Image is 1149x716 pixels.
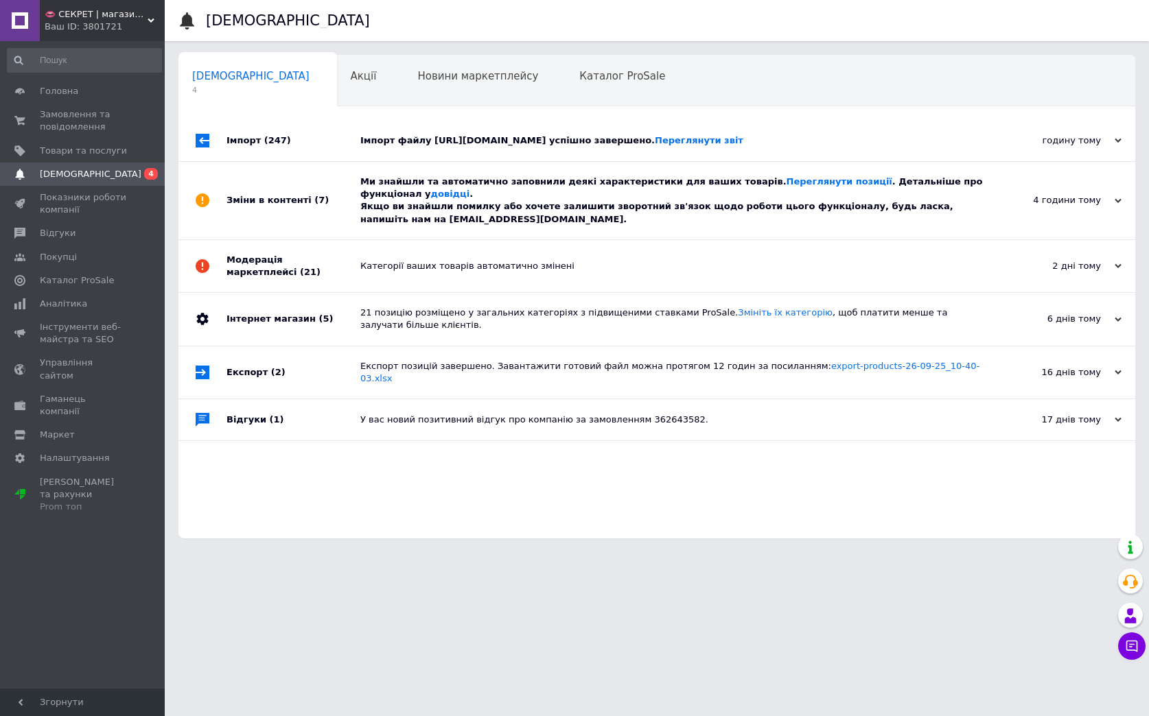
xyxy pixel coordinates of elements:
div: 2 дні тому [984,260,1122,272]
span: 4 [144,168,158,180]
div: 4 години тому [984,194,1122,206]
div: 16 днів тому [984,366,1122,379]
div: 6 днів тому [984,313,1122,325]
span: Аналітика [40,298,87,310]
a: Переглянути позиції [787,176,892,187]
span: Каталог ProSale [579,70,665,82]
div: Інтернет магазин [227,293,360,345]
h1: [DEMOGRAPHIC_DATA] [206,12,370,29]
span: [DEMOGRAPHIC_DATA] [192,70,310,82]
span: Гаманець компанії [40,393,127,418]
div: У вас новий позитивний відгук про компанію за замовленням 362643582. [360,414,984,426]
span: 👄 СЕКРЕТ | магазин інтимних товарів 🍓 [45,8,148,21]
div: 21 позицію розміщено у загальних категоріях з підвищеними ставками ProSale. , щоб платити менше т... [360,307,984,331]
span: Покупці [40,251,77,263]
span: [DEMOGRAPHIC_DATA] [40,168,141,180]
div: Ваш ID: 3801721 [45,21,165,33]
a: export-products-26-09-25_10-40-03.xlsx [360,361,979,383]
span: Головна [40,85,78,97]
div: Ми знайшли та автоматично заповнили деякі характеристики для ваших товарів. . Детальніше про функ... [360,176,984,226]
span: (2) [271,367,286,377]
div: Зміни в контенті [227,162,360,239]
span: (1) [270,414,284,425]
span: (247) [264,135,291,145]
div: Експорт [227,346,360,398]
span: Маркет [40,429,75,441]
a: довідці [430,189,469,199]
div: 17 днів тому [984,414,1122,426]
span: Управління сайтом [40,357,127,381]
a: Змініть їх категорію [738,307,833,318]
a: Переглянути звіт [655,135,743,145]
span: Каталог ProSale [40,274,114,287]
span: (5) [318,313,333,324]
span: (21) [300,267,321,277]
div: Відгуки [227,399,360,440]
div: Імпорт [227,120,360,161]
span: Замовлення та повідомлення [40,108,127,133]
span: Товари та послуги [40,145,127,157]
span: Новини маркетплейсу [417,70,538,82]
div: Категорії ваших товарів автоматично змінені [360,260,984,272]
span: Показники роботи компанії [40,191,127,216]
span: (7) [314,195,329,205]
div: годину тому [984,134,1122,147]
span: Відгуки [40,227,76,239]
span: Акції [351,70,377,82]
div: Prom топ [40,501,127,513]
span: 4 [192,85,310,95]
div: Модерація маркетплейсі [227,240,360,292]
span: [PERSON_NAME] та рахунки [40,476,127,514]
span: Налаштування [40,452,110,464]
span: Інструменти веб-майстра та SEO [40,321,127,346]
input: Пошук [7,48,162,73]
button: Чат з покупцем [1118,632,1146,660]
div: Імпорт файлу [URL][DOMAIN_NAME] успішно завершено. [360,134,984,147]
div: Експорт позицій завершено. Завантажити готовий файл можна протягом 12 годин за посиланням: [360,360,984,385]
